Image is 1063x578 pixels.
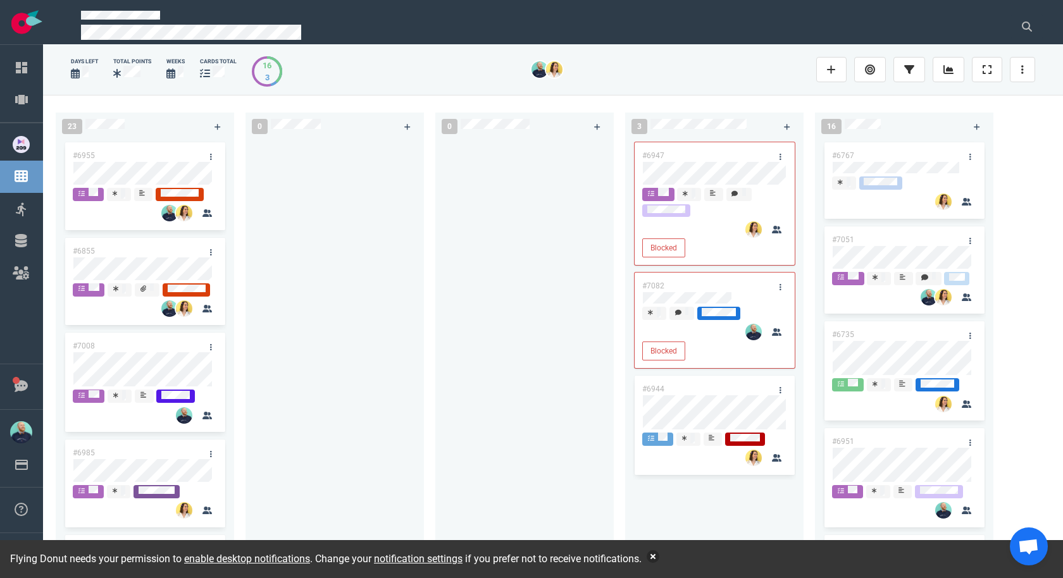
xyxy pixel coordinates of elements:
[935,396,952,412] img: 26
[374,553,463,565] a: notification settings
[184,553,310,565] a: enable desktop notifications
[921,289,937,305] img: 26
[935,502,952,519] img: 26
[176,407,192,424] img: 26
[71,58,98,66] div: days left
[546,61,563,78] img: 26
[631,119,647,134] span: 3
[73,247,95,255] a: #6855
[263,71,271,83] div: 3
[531,61,548,78] img: 26
[745,221,762,238] img: 26
[821,119,842,134] span: 16
[310,553,642,565] span: . Change your if you prefer not to receive notifications.
[176,205,192,221] img: 26
[832,437,854,446] a: #6951
[62,119,82,134] span: 23
[832,151,854,160] a: #6767
[73,151,95,160] a: #6955
[935,289,952,305] img: 26
[113,58,151,66] div: Total Points
[442,119,457,134] span: 0
[73,448,95,457] a: #6985
[161,205,178,221] img: 26
[73,341,95,350] a: #7008
[745,324,762,340] img: 26
[252,119,268,134] span: 0
[166,58,185,66] div: Weeks
[642,281,664,290] a: #7082
[935,194,952,210] img: 26
[642,151,664,160] a: #6947
[832,235,854,244] a: #7051
[745,450,762,466] img: 26
[263,59,271,71] div: 16
[1010,527,1048,565] div: Ouvrir le chat
[176,502,192,519] img: 26
[200,58,237,66] div: cards total
[176,300,192,317] img: 26
[832,330,854,339] a: #6735
[642,384,664,393] a: #6944
[10,553,310,565] span: Flying Donut needs your permission to
[161,300,178,317] img: 26
[642,341,685,360] button: Blocked
[642,238,685,257] button: Blocked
